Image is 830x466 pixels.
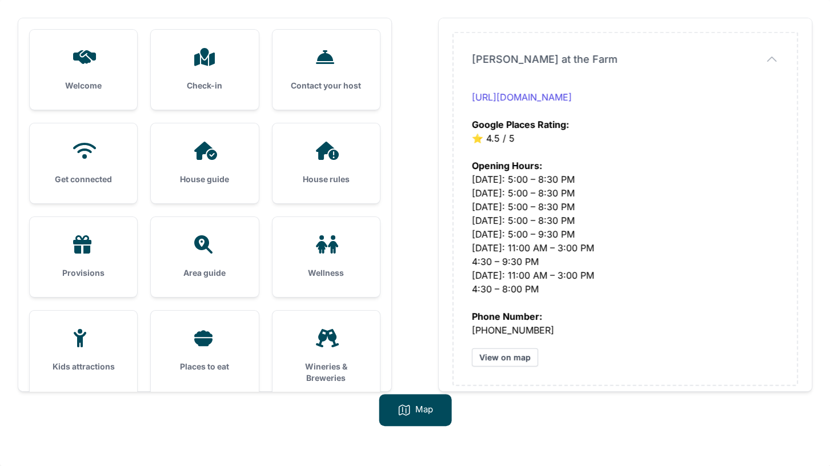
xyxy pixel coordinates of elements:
[48,174,119,185] h3: Get connected
[169,80,240,91] h3: Check-in
[472,51,618,67] span: [PERSON_NAME] at the Farm
[151,30,258,110] a: Check-in
[291,361,362,384] h3: Wineries & Breweries
[472,91,572,103] a: [URL][DOMAIN_NAME]
[30,123,137,203] a: Get connected
[291,267,362,279] h3: Wellness
[48,361,119,372] h3: Kids attractions
[169,267,240,279] h3: Area guide
[291,174,362,185] h3: House rules
[272,217,380,297] a: Wellness
[151,217,258,297] a: Area guide
[472,90,779,145] div: ⭐️ 4.5 / 5
[48,267,119,279] h3: Provisions
[272,123,380,203] a: House rules
[472,296,779,337] div: [PHONE_NUMBER]
[30,217,137,297] a: Provisions
[169,361,240,372] h3: Places to eat
[272,30,380,110] a: Contact your host
[415,403,433,417] p: Map
[272,311,380,402] a: Wineries & Breweries
[472,160,542,171] strong: Opening Hours:
[169,174,240,185] h3: House guide
[151,311,258,391] a: Places to eat
[472,145,779,296] div: [DATE]: 5:00 – 8:30 PM [DATE]: 5:00 – 8:30 PM [DATE]: 5:00 – 8:30 PM [DATE]: 5:00 – 8:30 PM [DATE...
[48,80,119,91] h3: Welcome
[472,51,779,67] button: [PERSON_NAME] at the Farm
[30,311,137,391] a: Kids attractions
[472,119,569,130] strong: Google Places Rating:
[472,348,538,367] a: View on map
[30,30,137,110] a: Welcome
[472,311,542,322] strong: Phone Number:
[151,123,258,203] a: House guide
[291,80,362,91] h3: Contact your host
